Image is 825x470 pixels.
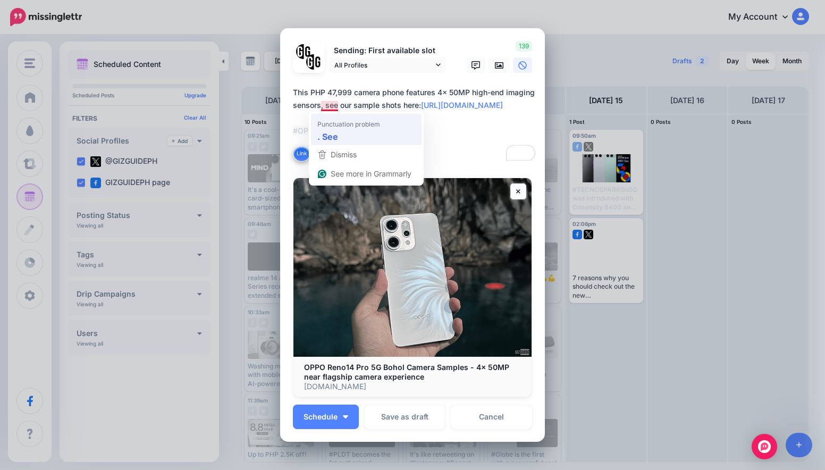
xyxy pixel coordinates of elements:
[329,57,446,73] a: All Profiles
[752,434,777,459] div: Open Intercom Messenger
[293,178,532,357] img: OPPO Reno14 Pro 5G Bohol Camera Samples - 4x 50MP near flagship camera experience
[293,86,537,163] textarea: To enrich screen reader interactions, please activate Accessibility in Grammarly extension settings
[304,382,521,391] p: [DOMAIN_NAME]
[343,415,348,418] img: arrow-down-white.png
[293,146,310,162] button: Link
[306,54,322,70] img: JT5sWCfR-79925.png
[329,45,446,57] p: Sending: First available slot
[334,60,433,71] span: All Profiles
[364,405,445,429] button: Save as draft
[296,44,312,60] img: 353459792_649996473822713_4483302954317148903_n-bsa138318.png
[293,86,537,137] div: This PHP 47,999 camera phone features 4x 50MP high-end imaging sensors, see our sample shots here:
[451,405,532,429] a: Cancel
[516,41,532,52] span: 139
[293,405,359,429] button: Schedule
[304,363,509,381] b: OPPO Reno14 Pro 5G Bohol Camera Samples - 4x 50MP near flagship camera experience
[304,413,338,421] span: Schedule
